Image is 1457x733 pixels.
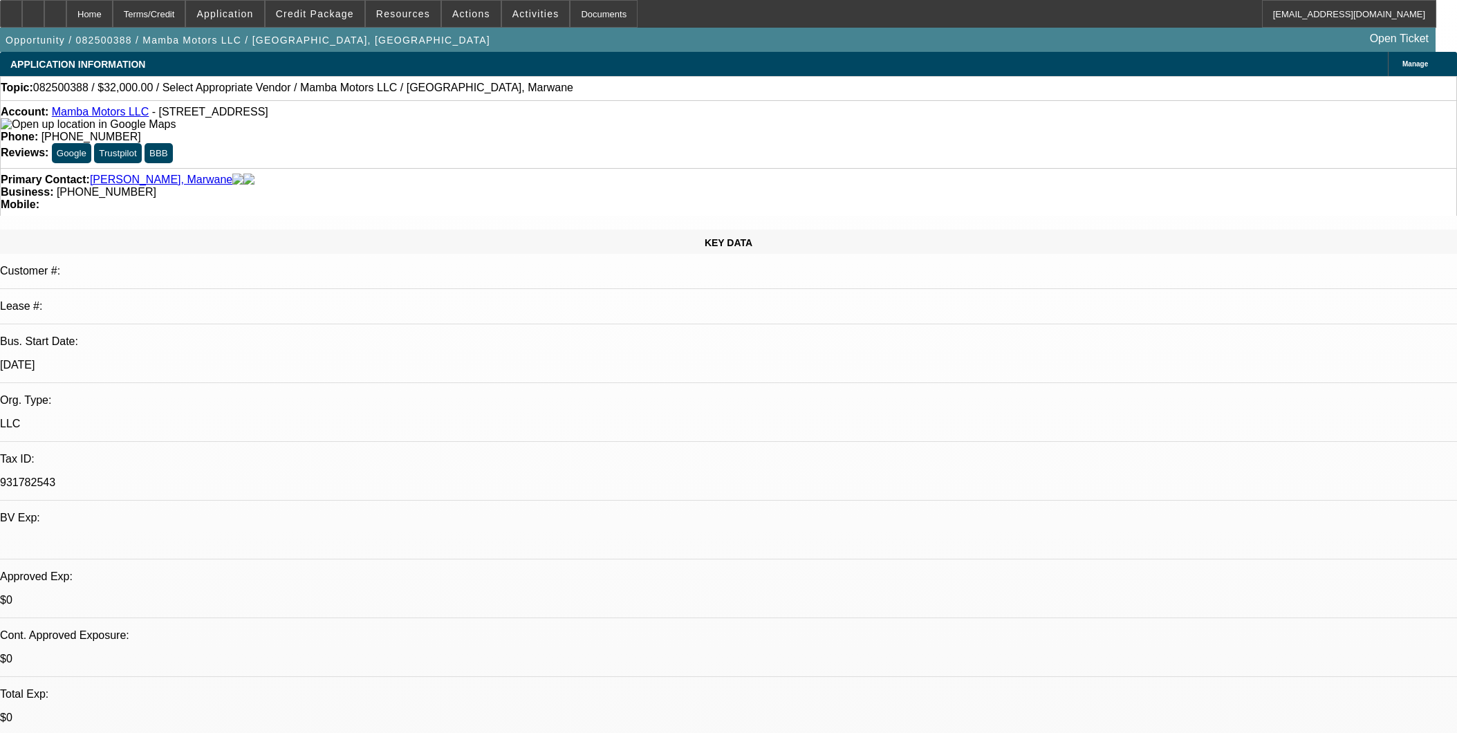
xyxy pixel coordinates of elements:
span: Credit Package [276,8,354,19]
a: [PERSON_NAME], Marwane [90,174,232,186]
span: KEY DATA [705,237,752,248]
button: Google [52,143,91,163]
button: Actions [442,1,501,27]
strong: Phone: [1,131,38,142]
strong: Topic: [1,82,33,94]
strong: Account: [1,106,48,118]
strong: Reviews: [1,147,48,158]
span: Actions [452,8,490,19]
span: Resources [376,8,430,19]
strong: Mobile: [1,198,39,210]
span: 082500388 / $32,000.00 / Select Appropriate Vendor / Mamba Motors LLC / [GEOGRAPHIC_DATA], Marwane [33,82,573,94]
button: Credit Package [266,1,364,27]
img: linkedin-icon.png [243,174,254,186]
span: - [STREET_ADDRESS] [152,106,268,118]
img: facebook-icon.png [232,174,243,186]
a: Open Ticket [1364,27,1434,50]
img: Open up location in Google Maps [1,118,176,131]
button: Trustpilot [94,143,141,163]
span: [PHONE_NUMBER] [41,131,141,142]
span: Opportunity / 082500388 / Mamba Motors LLC / [GEOGRAPHIC_DATA], [GEOGRAPHIC_DATA] [6,35,490,46]
span: [PHONE_NUMBER] [57,186,156,198]
strong: Business: [1,186,53,198]
strong: Primary Contact: [1,174,90,186]
button: Activities [502,1,570,27]
button: BBB [145,143,173,163]
span: APPLICATION INFORMATION [10,59,145,70]
span: Activities [512,8,559,19]
a: View Google Maps [1,118,176,130]
span: Manage [1402,60,1428,68]
span: Application [196,8,253,19]
button: Application [186,1,263,27]
button: Resources [366,1,440,27]
a: Mamba Motors LLC [52,106,149,118]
